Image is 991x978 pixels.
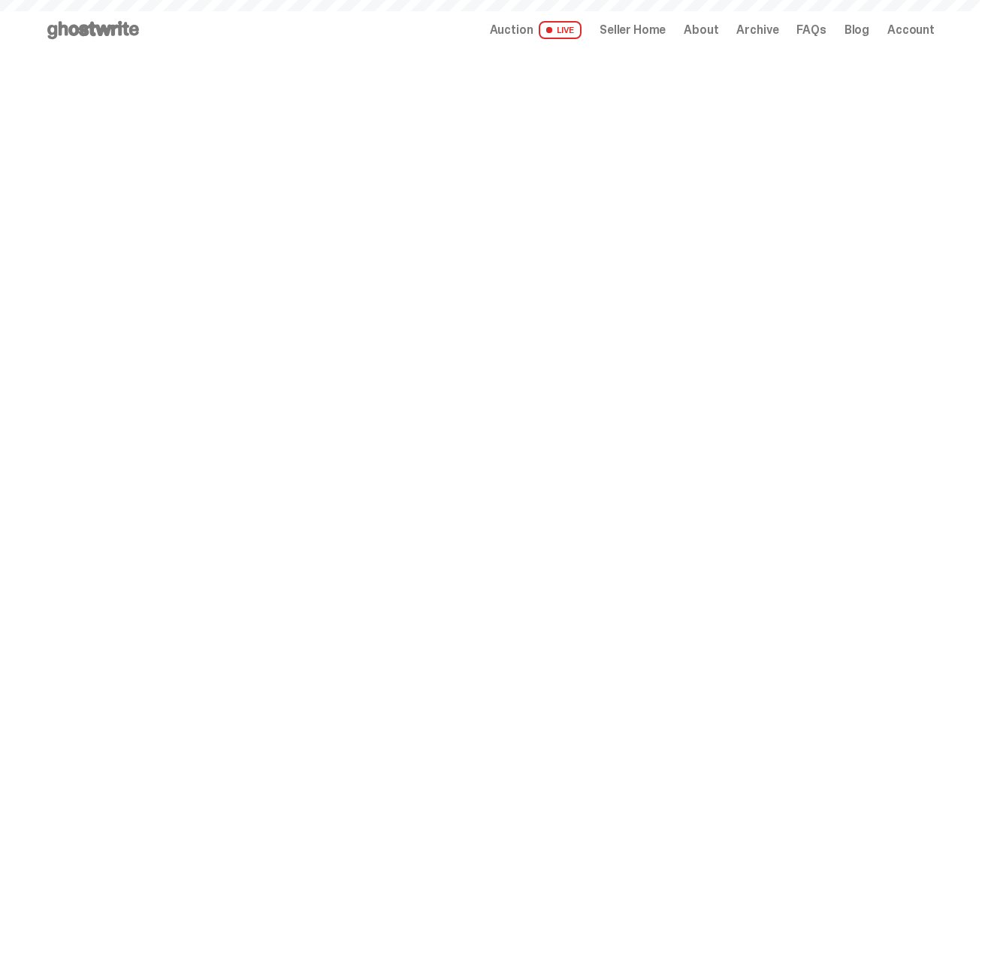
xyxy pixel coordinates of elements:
[887,24,935,36] a: Account
[490,24,533,36] span: Auction
[539,21,582,39] span: LIVE
[600,24,666,36] a: Seller Home
[736,24,778,36] a: Archive
[490,21,582,39] a: Auction LIVE
[796,24,826,36] a: FAQs
[844,24,869,36] a: Blog
[684,24,718,36] a: About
